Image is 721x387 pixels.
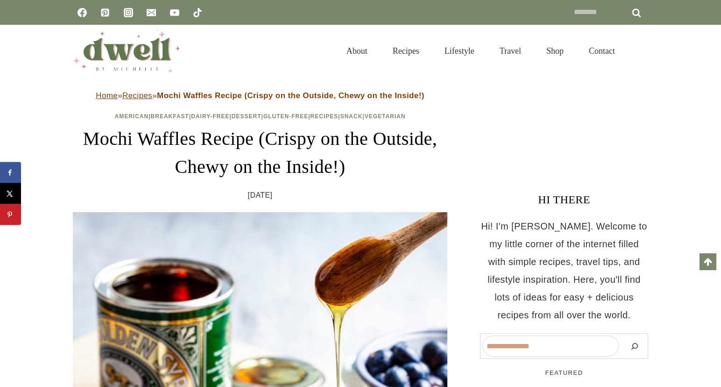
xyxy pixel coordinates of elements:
[432,35,487,67] a: Lifestyle
[480,217,648,324] p: Hi! I'm [PERSON_NAME]. Welcome to my little corner of the internet filled with simple recipes, tr...
[157,91,424,100] strong: Mochi Waffles Recipe (Crispy on the Outside, Chewy on the Inside!)
[73,29,180,72] img: DWELL by michelle
[263,113,308,120] a: Gluten-Free
[165,3,184,22] a: YouTube
[96,3,114,22] a: Pinterest
[632,43,648,59] button: View Search Form
[311,113,339,120] a: Recipes
[122,91,152,100] a: Recipes
[191,113,229,120] a: Dairy-Free
[96,91,424,100] span: » »
[115,113,406,120] span: | | | | | | |
[480,368,648,378] h5: FEATURED
[334,35,628,67] nav: Primary Navigation
[380,35,432,67] a: Recipes
[248,188,273,202] time: [DATE]
[700,253,716,270] a: Scroll to top
[480,191,648,208] h3: HI THERE
[623,336,646,357] button: Search
[334,35,380,67] a: About
[340,113,363,120] a: Snack
[96,91,118,100] a: Home
[534,35,576,67] a: Shop
[232,113,262,120] a: Dessert
[151,113,189,120] a: Breakfast
[73,125,447,181] h1: Mochi Waffles Recipe (Crispy on the Outside, Chewy on the Inside!)
[115,113,149,120] a: American
[73,3,92,22] a: Facebook
[119,3,138,22] a: Instagram
[576,35,628,67] a: Contact
[188,3,207,22] a: TikTok
[142,3,161,22] a: Email
[365,113,406,120] a: Vegetarian
[487,35,534,67] a: Travel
